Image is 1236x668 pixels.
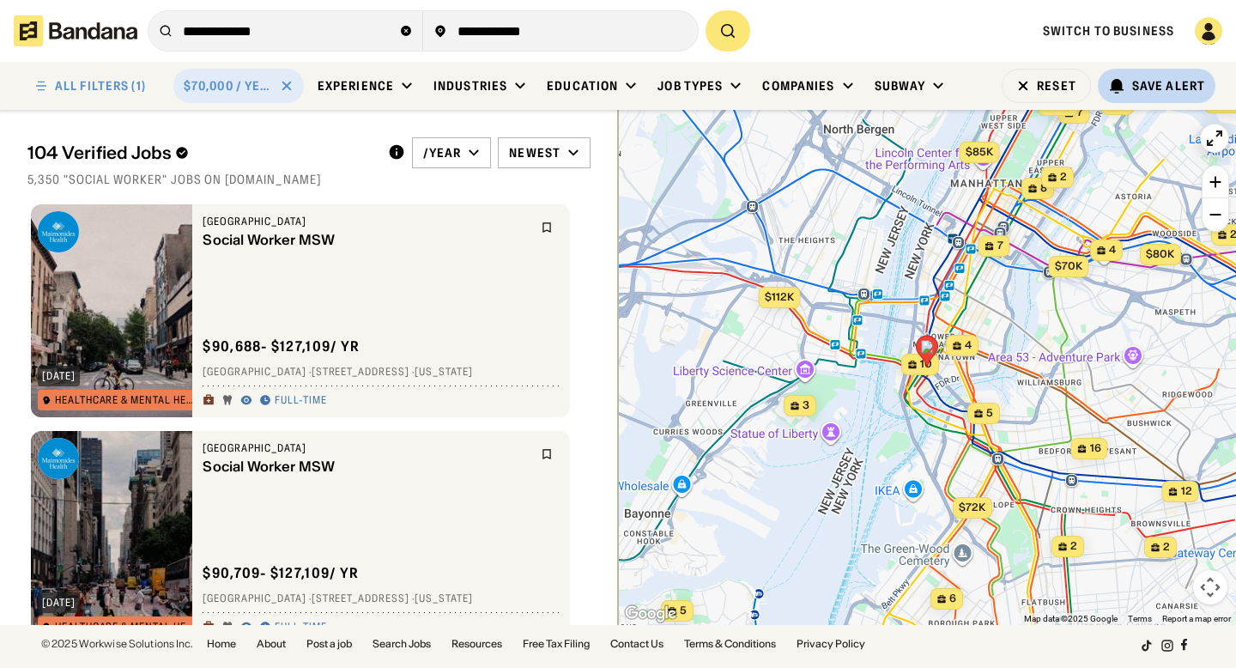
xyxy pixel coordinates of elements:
[610,639,663,649] a: Contact Us
[433,78,507,94] div: Industries
[257,639,286,649] a: About
[680,604,687,618] span: 5
[1193,570,1227,604] button: Map camera controls
[997,239,1003,253] span: 7
[306,639,352,649] a: Post a job
[203,564,359,582] div: $ 90,709 - $127,109 / yr
[684,639,776,649] a: Terms & Conditions
[875,78,926,94] div: Subway
[451,639,502,649] a: Resources
[547,78,618,94] div: Education
[203,215,530,228] div: [GEOGRAPHIC_DATA]
[1055,259,1082,272] span: $70k
[1162,614,1231,623] a: Report a map error
[207,639,236,649] a: Home
[1146,247,1174,260] span: $80k
[373,639,431,649] a: Search Jobs
[318,78,394,94] div: Experience
[1077,106,1083,120] span: 7
[275,621,327,635] div: Full-time
[1132,78,1205,94] div: Save Alert
[203,337,360,355] div: $ 90,688 - $127,109 / yr
[1040,181,1047,196] span: 8
[657,78,723,94] div: Job Types
[41,639,193,649] div: © 2025 Workwise Solutions Inc.
[42,371,76,381] div: [DATE]
[55,395,196,405] div: Healthcare & Mental Health
[27,197,591,625] div: grid
[1163,540,1170,555] span: 2
[1109,243,1116,258] span: 4
[959,501,985,513] span: $72k
[622,603,679,625] img: Google
[55,622,196,632] div: Healthcare & Mental Health
[38,211,79,252] img: Maimonides Medical Center logo
[14,15,137,46] img: Bandana logotype
[55,80,146,92] div: ALL FILTERS (1)
[1060,170,1067,185] span: 2
[184,78,273,94] div: $70,000 / year
[1128,614,1152,623] a: Terms (opens in new tab)
[949,592,956,606] span: 6
[966,145,993,158] span: $85k
[1043,23,1174,39] a: Switch to Business
[27,143,374,163] div: 104 Verified Jobs
[765,290,794,303] span: $112k
[1037,80,1076,92] div: Reset
[1070,539,1077,554] span: 2
[509,145,560,161] div: Newest
[42,598,76,608] div: [DATE]
[797,639,865,649] a: Privacy Policy
[203,232,530,248] div: Social Worker MSW
[203,441,530,455] div: [GEOGRAPHIC_DATA]
[1090,441,1101,456] span: 16
[203,592,560,606] div: [GEOGRAPHIC_DATA] · [STREET_ADDRESS] · [US_STATE]
[523,639,590,649] a: Free Tax Filing
[986,406,993,421] span: 5
[203,366,560,380] div: [GEOGRAPHIC_DATA] · [STREET_ADDRESS] · [US_STATE]
[965,338,972,353] span: 4
[27,172,591,187] div: 5,350 "social worker" jobs on [DOMAIN_NAME]
[1181,484,1192,499] span: 12
[423,145,462,161] div: /year
[1024,614,1118,623] span: Map data ©2025 Google
[622,603,679,625] a: Open this area in Google Maps (opens a new window)
[762,78,834,94] div: Companies
[38,438,79,479] img: Maimonides Medical Center logo
[203,458,530,475] div: Social Worker MSW
[275,394,327,408] div: Full-time
[803,398,809,413] span: 3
